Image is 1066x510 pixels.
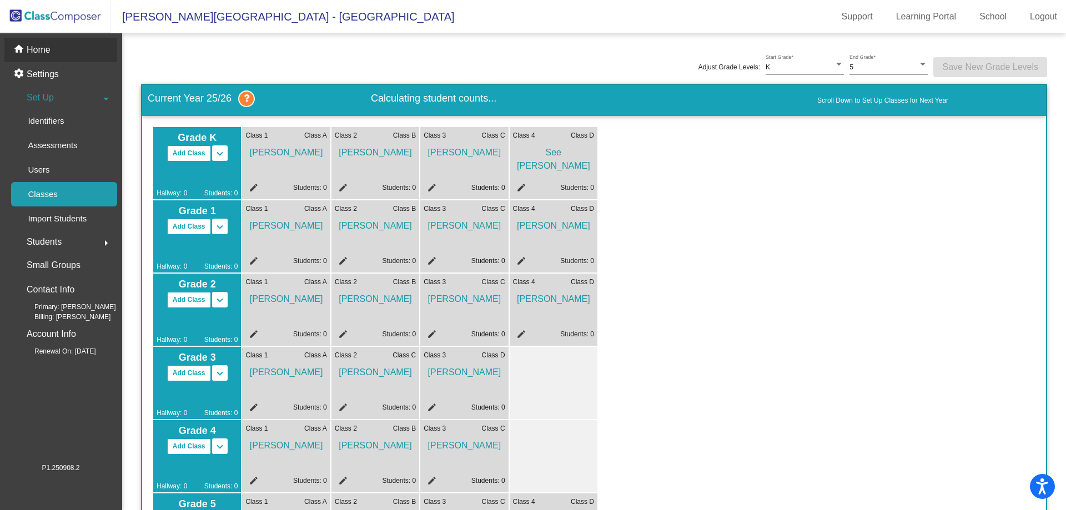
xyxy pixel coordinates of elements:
[571,497,594,507] span: Class D
[245,497,268,507] span: Class 1
[13,43,27,57] mat-icon: home
[513,204,535,214] span: Class 4
[27,326,76,342] p: Account Info
[293,184,327,191] a: Students: 0
[424,277,446,287] span: Class 3
[245,214,326,233] span: [PERSON_NAME]
[335,130,357,140] span: Class 2
[393,350,416,360] span: Class C
[424,183,437,196] mat-icon: edit
[157,188,187,198] span: Hallway: 0
[335,402,348,416] mat-icon: edit
[245,350,268,360] span: Class 1
[513,130,535,140] span: Class 4
[513,256,526,269] mat-icon: edit
[424,433,505,452] span: [PERSON_NAME]
[213,294,227,307] mat-icon: keyboard_arrow_down
[482,204,505,214] span: Class C
[245,287,326,306] span: [PERSON_NAME]
[513,329,526,342] mat-icon: edit
[245,402,259,416] mat-icon: edit
[304,130,327,140] span: Class A
[393,204,416,214] span: Class B
[513,140,594,173] span: See [PERSON_NAME]
[27,43,51,57] p: Home
[204,408,238,418] span: Students: 0
[157,408,187,418] span: Hallway: 0
[148,90,371,107] span: Current Year 25/26
[482,423,505,433] span: Class C
[933,57,1047,77] button: Save New Grade Levels
[157,204,238,219] span: Grade 1
[513,183,526,196] mat-icon: edit
[560,184,594,191] a: Students: 0
[571,204,594,214] span: Class D
[424,497,446,507] span: Class 3
[245,329,259,342] mat-icon: edit
[28,212,87,225] p: Import Students
[513,214,594,233] span: [PERSON_NAME]
[335,140,416,159] span: [PERSON_NAME]
[942,62,1038,72] span: Save New Grade Levels
[424,256,437,269] mat-icon: edit
[245,140,326,159] span: [PERSON_NAME]
[887,8,966,26] a: Learning Portal
[27,257,81,273] p: Small Groups
[245,423,268,433] span: Class 1
[393,497,416,507] span: Class B
[157,423,238,438] span: Grade 4
[471,477,505,484] a: Students: 0
[482,497,505,507] span: Class C
[157,130,238,145] span: Grade K
[245,433,326,452] span: [PERSON_NAME]
[424,287,505,306] span: [PERSON_NAME]
[424,360,505,379] span: [PERSON_NAME]
[167,219,211,235] button: Add Class
[17,312,110,322] span: Billing: [PERSON_NAME]
[157,350,238,365] span: Grade 3
[204,261,238,271] span: Students: 0
[245,277,268,287] span: Class 1
[245,130,268,140] span: Class 1
[393,130,416,140] span: Class B
[157,481,187,491] span: Hallway: 0
[213,367,227,380] mat-icon: keyboard_arrow_down
[335,476,348,489] mat-icon: edit
[304,204,327,214] span: Class A
[382,403,416,411] a: Students: 0
[245,183,259,196] mat-icon: edit
[560,257,594,265] a: Students: 0
[833,8,882,26] a: Support
[304,423,327,433] span: Class A
[213,220,227,234] mat-icon: keyboard_arrow_down
[513,277,535,287] span: Class 4
[382,330,416,338] a: Students: 0
[335,204,357,214] span: Class 2
[482,130,505,140] span: Class C
[393,277,416,287] span: Class B
[335,433,416,452] span: [PERSON_NAME]
[335,256,348,269] mat-icon: edit
[27,282,74,297] p: Contact Info
[99,92,113,105] mat-icon: arrow_drop_down
[293,257,327,265] a: Students: 0
[382,477,416,484] a: Students: 0
[571,130,594,140] span: Class D
[335,350,357,360] span: Class 2
[293,403,327,411] a: Students: 0
[513,497,535,507] span: Class 4
[424,130,446,140] span: Class 3
[571,277,594,287] span: Class D
[167,365,211,381] button: Add Class
[167,438,211,455] button: Add Class
[424,329,437,342] mat-icon: edit
[167,292,211,308] button: Add Class
[424,476,437,489] mat-icon: edit
[111,8,455,26] span: [PERSON_NAME][GEOGRAPHIC_DATA] - [GEOGRAPHIC_DATA]
[382,257,416,265] a: Students: 0
[27,68,59,81] p: Settings
[17,346,95,356] span: Renewal On: [DATE]
[167,145,211,161] button: Add Class
[560,330,594,338] a: Students: 0
[304,497,327,507] span: Class A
